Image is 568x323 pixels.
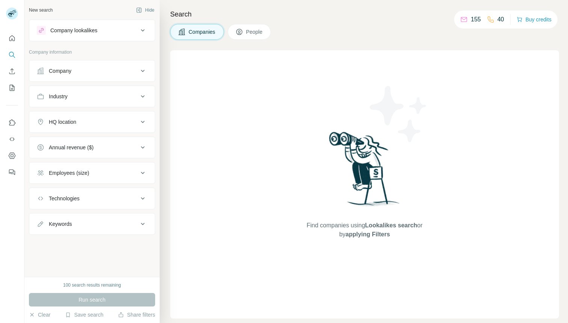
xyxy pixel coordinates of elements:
[49,195,80,202] div: Technologies
[6,165,18,179] button: Feedback
[29,164,155,182] button: Employees (size)
[29,113,155,131] button: HQ location
[29,21,155,39] button: Company lookalikes
[65,311,103,318] button: Save search
[365,80,432,148] img: Surfe Illustration - Stars
[50,27,97,34] div: Company lookalikes
[29,49,155,56] p: Company information
[346,231,390,237] span: applying Filters
[49,144,94,151] div: Annual revenue ($)
[304,221,424,239] span: Find companies using or by
[29,311,50,318] button: Clear
[170,9,559,20] h4: Search
[6,81,18,95] button: My lists
[49,220,72,228] div: Keywords
[29,87,155,105] button: Industry
[6,32,18,45] button: Quick start
[29,215,155,233] button: Keywords
[49,67,71,75] div: Company
[29,62,155,80] button: Company
[118,311,155,318] button: Share filters
[6,65,18,78] button: Enrich CSV
[6,149,18,162] button: Dashboard
[29,7,53,14] div: New search
[246,28,263,36] span: People
[6,116,18,129] button: Use Surfe on LinkedIn
[6,132,18,146] button: Use Surfe API
[6,48,18,62] button: Search
[365,222,417,228] span: Lookalikes search
[49,93,68,100] div: Industry
[49,169,89,177] div: Employees (size)
[517,14,551,25] button: Buy credits
[497,15,504,24] p: 40
[63,282,121,288] div: 100 search results remaining
[326,130,404,213] img: Surfe Illustration - Woman searching with binoculars
[471,15,481,24] p: 155
[131,5,160,16] button: Hide
[29,189,155,207] button: Technologies
[49,118,76,126] div: HQ location
[29,138,155,156] button: Annual revenue ($)
[189,28,216,36] span: Companies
